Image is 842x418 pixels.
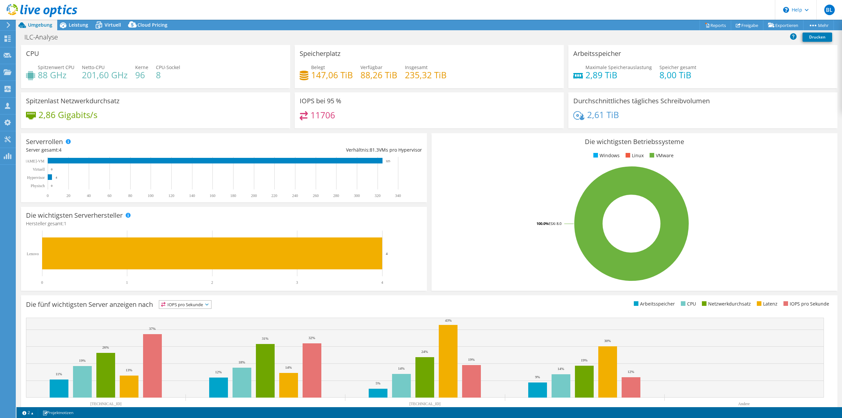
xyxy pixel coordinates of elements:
[18,408,38,417] a: 2
[126,280,128,285] text: 1
[56,372,62,376] text: 11%
[549,221,561,226] tspan: ESXi 8.0
[386,252,388,256] text: 4
[436,138,832,145] h3: Die wichtigsten Betriebssysteme
[108,193,111,198] text: 60
[262,336,268,340] text: 31%
[738,402,750,406] text: Andere
[31,184,45,188] text: Physisch
[128,193,132,198] text: 80
[168,193,174,198] text: 120
[803,33,832,42] a: Drucken
[26,97,119,105] h3: Spitzenlast Netzwerkdurchsatz
[375,193,381,198] text: 320
[755,300,778,307] li: Latenz
[66,193,70,198] text: 20
[38,64,74,70] span: Spitzenwert CPU
[27,252,39,256] text: Lenovo
[581,358,587,362] text: 19%
[763,20,804,30] a: Exportieren
[224,146,422,154] div: Verhältnis: VMs pro Hypervisor
[587,111,619,118] h4: 2,61 TiB
[149,327,156,331] text: 37%
[21,34,68,41] h1: ILC-Analyse
[211,280,213,285] text: 2
[624,152,644,159] li: Linux
[700,300,751,307] li: Netzwerkdurchsatz
[126,368,132,372] text: 13%
[238,360,245,364] text: 18%
[824,5,835,15] span: BL
[82,64,105,70] span: Netto-CPU
[370,147,379,153] span: 81.3
[573,50,621,57] h3: Arbeitsspeicher
[376,381,381,385] text: 5%
[398,366,405,370] text: 14%
[700,20,731,30] a: Reports
[585,71,652,79] h4: 2,89 TiB
[82,71,128,79] h4: 201,60 GHz
[659,71,696,79] h4: 8,00 TiB
[251,193,257,198] text: 200
[313,193,319,198] text: 260
[354,193,360,198] text: 300
[405,64,428,70] span: Insgesamt
[592,152,620,159] li: Windows
[783,7,789,13] svg: \n
[28,22,52,28] span: Umgebung
[26,50,39,57] h3: CPU
[47,193,49,198] text: 0
[679,300,696,307] li: CPU
[333,193,339,198] text: 280
[215,370,222,374] text: 12%
[230,193,236,198] text: 180
[156,64,180,70] span: CPU-Sockel
[300,97,341,105] h3: IOPS bei 95 %
[135,71,148,79] h4: 96
[557,367,564,371] text: 14%
[33,167,45,172] text: Virtuell
[731,20,763,30] a: Freigabe
[159,301,211,308] span: IOPS pro Sekunde
[573,97,710,105] h3: Durchschnittliches tägliches Schreibvolumen
[309,336,315,340] text: 32%
[409,402,441,406] text: [TECHNICAL_ID]
[79,358,86,362] text: 19%
[421,350,428,354] text: 24%
[585,64,652,70] span: Maximale Speicherauslastung
[310,111,335,119] h4: 11706
[271,193,277,198] text: 220
[51,168,53,171] text: 0
[26,146,224,154] div: Server gesamt:
[659,64,696,70] span: Speicher gesamt
[360,71,397,79] h4: 88,26 TiB
[803,20,834,30] a: Mehr
[26,138,63,145] h3: Serverrollen
[445,318,452,322] text: 43%
[27,175,45,180] text: Hypervisor
[210,193,215,198] text: 160
[156,71,180,79] h4: 8
[285,365,292,369] text: 14%
[386,160,390,163] text: 325
[628,370,634,374] text: 12%
[59,147,62,153] span: 4
[41,280,43,285] text: 0
[535,375,540,379] text: 9%
[311,71,353,79] h4: 147,06 TiB
[782,300,829,307] li: IOPS pro Sekunde
[604,339,611,343] text: 30%
[137,22,167,28] span: Cloud Pricing
[536,221,549,226] tspan: 100.0%
[296,280,298,285] text: 3
[38,408,78,417] a: Projektnotizen
[300,50,340,57] h3: Speicherplatz
[381,280,383,285] text: 4
[69,22,88,28] span: Leistung
[38,71,74,79] h4: 88 GHz
[135,64,148,70] span: Kerne
[26,212,123,219] h3: Die wichtigsten Serverhersteller
[90,402,122,406] text: [TECHNICAL_ID]
[292,193,298,198] text: 240
[105,22,121,28] span: Virtuell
